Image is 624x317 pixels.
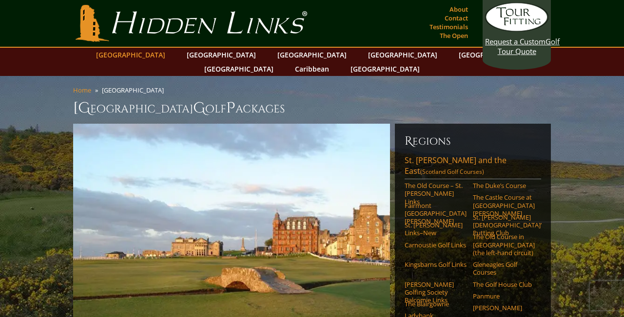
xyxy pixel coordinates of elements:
a: [GEOGRAPHIC_DATA] [454,48,533,62]
span: G [193,98,205,118]
a: [GEOGRAPHIC_DATA] [199,62,278,76]
a: Request a CustomGolf Tour Quote [485,2,548,56]
a: [PERSON_NAME] [473,304,535,312]
span: P [226,98,235,118]
a: The Castle Course at [GEOGRAPHIC_DATA][PERSON_NAME] [473,193,535,217]
a: St. [PERSON_NAME] Links–New [405,221,467,237]
a: St. [PERSON_NAME] and the East(Scotland Golf Courses) [405,155,541,179]
a: The Golf House Club [473,280,535,288]
a: The Duke’s Course [473,182,535,189]
li: [GEOGRAPHIC_DATA] [102,86,168,94]
a: About [447,2,470,16]
a: Home [73,86,91,94]
a: Caribbean [290,62,334,76]
a: Contact [442,11,470,25]
h6: Regions [405,133,541,149]
a: Gleneagles Golf Courses [473,261,535,277]
a: The Old Course – St. [PERSON_NAME] Links [405,182,467,205]
span: Request a Custom [485,37,546,46]
span: (Scotland Golf Courses) [420,168,484,176]
a: The Open [437,29,470,42]
a: St. [PERSON_NAME] [DEMOGRAPHIC_DATA]’ Putting Club [473,213,535,237]
a: The Blairgowrie [405,300,467,308]
a: The Old Course in [GEOGRAPHIC_DATA] (the left-hand circuit) [473,233,535,257]
a: [GEOGRAPHIC_DATA] [363,48,442,62]
a: Testimonials [427,20,470,34]
a: Carnoustie Golf Links [405,241,467,249]
a: [GEOGRAPHIC_DATA] [346,62,425,76]
a: [GEOGRAPHIC_DATA] [182,48,261,62]
a: [GEOGRAPHIC_DATA] [273,48,351,62]
a: Fairmont [GEOGRAPHIC_DATA][PERSON_NAME] [405,202,467,225]
a: [PERSON_NAME] Golfing Society Balcomie Links [405,280,467,304]
a: Panmure [473,292,535,300]
h1: [GEOGRAPHIC_DATA] olf ackages [73,98,551,118]
a: Kingsbarns Golf Links [405,261,467,268]
a: [GEOGRAPHIC_DATA] [91,48,170,62]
